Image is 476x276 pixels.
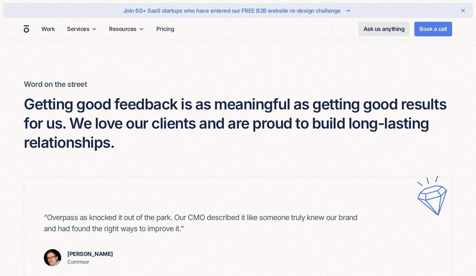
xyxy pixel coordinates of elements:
[109,25,137,33] div: Resources
[23,6,453,15] a: Join 60+ SaaS startups who have entered our FREE B2B website re-design challenge
[67,250,113,258] p: [PERSON_NAME]
[44,212,360,234] p: “Overpass as knocked it out of the park. Our CMO described it like someone truly knew our brand a...
[414,22,452,36] a: Book a call
[24,79,452,90] h6: Word on the street
[24,25,29,33] a: home
[39,23,57,35] a: Work
[65,18,99,40] div: Services
[24,95,452,152] h4: Getting good feedback is as meaningful as getting good results for us. We love our clients and ar...
[123,6,341,15] div: Join 60+ SaaS startups who have entered our FREE B2B website re-design challenge
[67,258,113,265] p: Commsor
[107,18,146,40] div: Resources
[154,23,177,35] a: Pricing
[359,22,410,36] a: Ask us anything
[67,25,89,33] div: Services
